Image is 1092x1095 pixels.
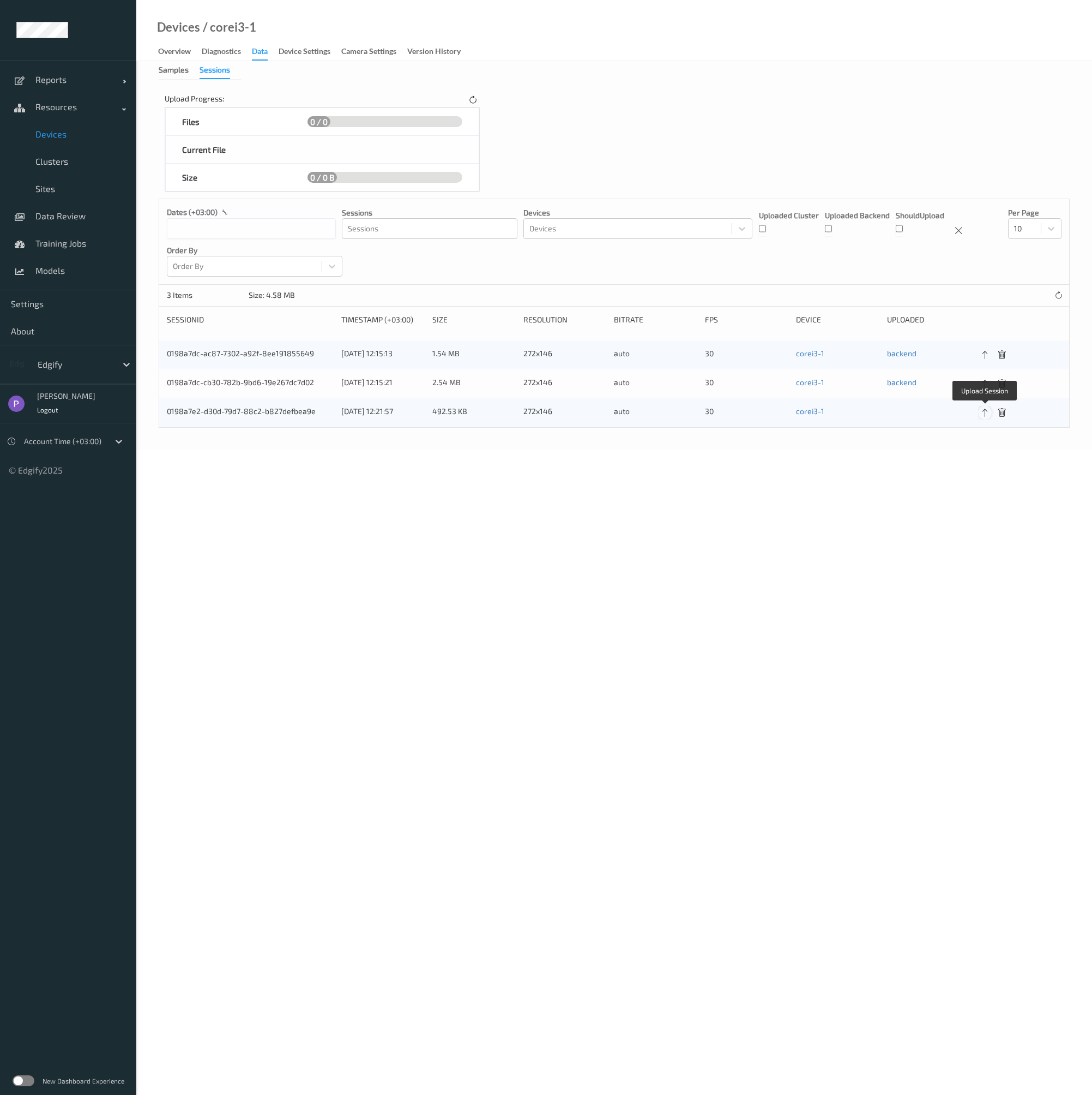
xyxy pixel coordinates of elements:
div: resolution [523,314,607,325]
div: 30 [705,348,788,362]
a: backend [887,378,916,387]
a: Sessions [200,65,241,74]
div: [DATE] 12:21:57 [341,406,425,417]
div: Camera Settings [341,46,396,59]
a: Camera Settings [341,44,407,59]
a: corei3-1 [796,349,824,358]
div: Sessions [200,64,230,79]
div: Overview [158,46,191,59]
div: 0198a7e2-d30d-79d7-88c2-b827defbea9e [167,406,334,420]
div: Timestamp (+03:00) [341,314,425,325]
div: / corei3-1 [200,22,256,33]
div: 272x146 [523,348,607,362]
a: Diagnostics [202,44,252,59]
div: size [432,314,516,325]
div: sessionId [167,314,334,325]
a: Device Settings [279,44,341,59]
a: Version History [407,44,472,59]
p: Uploaded Backend [825,210,890,221]
span: 0 / 0 [307,114,330,129]
p: Order By [167,245,342,256]
div: Diagnostics [202,46,241,59]
div: Data [252,46,268,61]
div: 2.54 MB [432,377,516,391]
div: Size: 4.58 MB [249,290,295,301]
div: auto [614,406,697,420]
p: 3 Items [167,290,249,301]
div: 272x146 [523,377,607,391]
p: Devices [523,207,752,218]
div: Samples [159,64,189,78]
div: Files [166,108,291,135]
div: Version History [407,46,461,59]
div: [DATE] 12:15:21 [341,377,425,388]
div: 30 [705,377,788,391]
div: 272x146 [523,406,607,420]
p: Sessions [342,207,517,218]
p: Uploaded Cluster [759,210,819,221]
p: Per Page [1008,207,1061,218]
a: corei3-1 [796,406,824,416]
div: fps [705,314,788,325]
div: auto [614,348,697,362]
div: Size [166,164,291,191]
p: dates (+03:00) [167,207,218,218]
a: Data [252,44,279,61]
div: Device Settings [279,46,330,59]
a: corei3-1 [796,378,824,387]
p: shouldUpload [896,210,944,221]
a: Overview [158,44,202,59]
div: bitrate [614,314,697,325]
div: uploaded [887,314,970,325]
div: 0198a7dc-cb30-782b-9bd6-19e267dc7d02 [167,377,334,391]
div: device [796,314,879,325]
a: backend [887,349,916,358]
div: 1.54 MB [432,348,516,362]
div: [DATE] 12:15:13 [341,348,425,359]
div: 0198a7dc-ac87-7302-a92f-8ee191855649 [167,348,334,362]
div: 492.53 KB [432,406,516,420]
a: Devices [157,22,200,33]
a: Samples [159,65,200,74]
div: Current File [166,136,291,163]
div: auto [614,377,697,391]
div: 30 [705,406,788,420]
div: Upload Progress: [165,93,224,107]
span: 0 / 0 B [307,170,337,185]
